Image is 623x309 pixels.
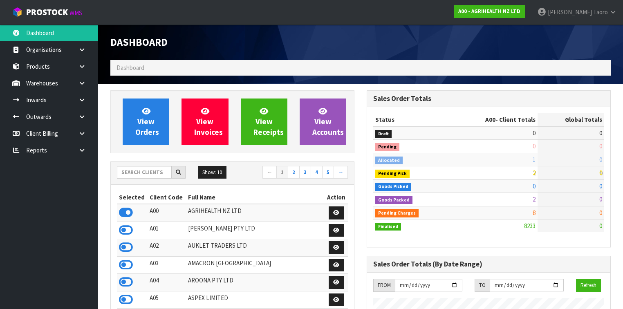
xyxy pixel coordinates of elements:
a: ← [262,166,277,179]
span: 2 [533,195,536,203]
td: A02 [148,239,186,257]
span: 0 [533,182,536,190]
th: Status [373,113,450,126]
td: A03 [148,256,186,274]
span: 1 [533,156,536,163]
span: 0 [599,209,602,217]
td: A01 [148,222,186,239]
th: Selected [117,191,148,204]
a: ViewReceipts [241,99,287,145]
span: 8233 [524,222,536,230]
h3: Sales Order Totals (By Date Range) [373,260,604,268]
td: [PERSON_NAME] PTY LTD [186,222,325,239]
span: 8 [533,209,536,217]
span: 0 [599,222,602,230]
span: 0 [533,142,536,150]
span: A00 [485,116,495,123]
td: A05 [148,291,186,309]
span: Dashboard [110,36,168,49]
span: Goods Packed [375,196,412,204]
td: AROONA PTY LTD [186,274,325,291]
strong: A00 - AGRIHEALTH NZ LTD [458,8,520,15]
td: A04 [148,274,186,291]
span: View Orders [135,106,159,137]
img: cube-alt.png [12,7,22,17]
h3: Sales Order Totals [373,95,604,103]
a: → [334,166,348,179]
span: [PERSON_NAME] [548,8,592,16]
small: WMS [69,9,82,17]
a: 2 [288,166,300,179]
th: - Client Totals [450,113,538,126]
span: Goods Picked [375,183,411,191]
a: ViewInvoices [182,99,228,145]
th: Global Totals [538,113,604,126]
span: Draft [375,130,392,138]
span: 0 [599,195,602,203]
span: Dashboard [117,64,144,72]
div: TO [475,279,490,292]
td: ASPEX LIMITED [186,291,325,309]
span: 0 [599,169,602,177]
a: ViewAccounts [300,99,346,145]
button: Show: 10 [198,166,226,179]
a: 5 [322,166,334,179]
span: Pending Charges [375,209,419,217]
div: FROM [373,279,395,292]
th: Full Name [186,191,325,204]
span: 0 [599,182,602,190]
nav: Page navigation [238,166,348,180]
span: Pending Pick [375,170,410,178]
th: Client Code [148,191,186,204]
td: AUKLET TRADERS LTD [186,239,325,257]
input: Search clients [117,166,172,179]
a: 1 [276,166,288,179]
span: 0 [599,142,602,150]
span: Finalised [375,223,401,231]
span: View Invoices [194,106,223,137]
td: AGRIHEALTH NZ LTD [186,204,325,222]
span: ProStock [26,7,68,18]
span: 0 [533,129,536,137]
span: Pending [375,143,399,151]
a: A00 - AGRIHEALTH NZ LTD [454,5,525,18]
span: Allocated [375,157,403,165]
span: Taoro [593,8,608,16]
a: 3 [299,166,311,179]
span: View Receipts [253,106,284,137]
span: 2 [533,169,536,177]
span: 0 [599,156,602,163]
span: 0 [599,129,602,137]
th: Action [325,191,348,204]
button: Refresh [576,279,601,292]
span: View Accounts [312,106,344,137]
td: A00 [148,204,186,222]
td: AMACRON [GEOGRAPHIC_DATA] [186,256,325,274]
a: ViewOrders [123,99,169,145]
a: 4 [311,166,323,179]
